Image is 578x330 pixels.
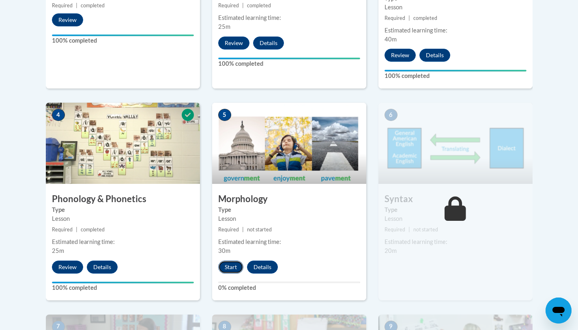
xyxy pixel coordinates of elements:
[52,36,194,45] label: 100% completed
[46,193,200,205] h3: Phonology & Phonetics
[76,2,77,9] span: |
[413,226,438,233] span: not started
[52,237,194,246] div: Estimated learning time:
[385,237,526,246] div: Estimated learning time:
[385,26,526,35] div: Estimated learning time:
[413,15,437,21] span: completed
[385,109,398,121] span: 6
[408,15,410,21] span: |
[385,15,405,21] span: Required
[218,2,239,9] span: Required
[52,214,194,223] div: Lesson
[385,205,526,214] label: Type
[385,214,526,223] div: Lesson
[52,261,83,274] button: Review
[46,103,200,184] img: Course Image
[419,49,450,62] button: Details
[385,71,526,80] label: 100% completed
[218,37,249,50] button: Review
[218,109,231,121] span: 5
[81,2,105,9] span: completed
[52,205,194,214] label: Type
[385,36,397,43] span: 40m
[52,109,65,121] span: 4
[52,2,73,9] span: Required
[212,103,366,184] img: Course Image
[52,283,194,292] label: 100% completed
[52,247,64,254] span: 25m
[247,261,278,274] button: Details
[247,2,271,9] span: completed
[52,35,194,36] div: Your progress
[242,2,244,9] span: |
[218,59,360,68] label: 100% completed
[378,193,533,205] h3: Syntax
[253,37,284,50] button: Details
[385,49,416,62] button: Review
[218,23,230,30] span: 25m
[76,226,77,233] span: |
[52,282,194,283] div: Your progress
[218,214,360,223] div: Lesson
[218,283,360,292] label: 0% completed
[52,226,73,233] span: Required
[385,70,526,71] div: Your progress
[218,226,239,233] span: Required
[212,193,366,205] h3: Morphology
[81,226,105,233] span: completed
[546,298,572,324] iframe: Button to launch messaging window
[218,247,230,254] span: 30m
[218,205,360,214] label: Type
[218,58,360,59] div: Your progress
[385,247,397,254] span: 20m
[218,261,243,274] button: Start
[385,226,405,233] span: Required
[408,226,410,233] span: |
[218,237,360,246] div: Estimated learning time:
[247,226,272,233] span: not started
[87,261,118,274] button: Details
[385,3,526,12] div: Lesson
[242,226,244,233] span: |
[52,13,83,26] button: Review
[218,13,360,22] div: Estimated learning time:
[378,103,533,184] img: Course Image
